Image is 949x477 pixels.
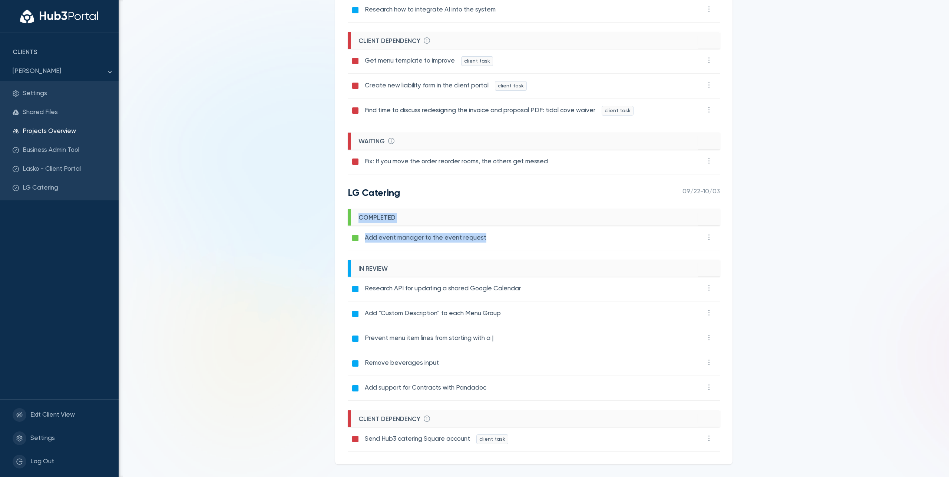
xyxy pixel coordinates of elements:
span: more [705,157,712,164]
span: Find time to discuss redesigning the invoice and proposal PDF: tidal cove waiver [365,107,595,114]
span: client task [461,56,493,66]
button: more [702,53,716,69]
h4: LG Catering [348,187,400,200]
span: Lasko - Client Portal [23,164,106,174]
span: Research how to integrate AI into the system [365,7,496,13]
button: more [702,2,716,18]
span: check-circle [13,185,19,191]
span: waiting [358,137,385,147]
button: more [702,306,716,321]
span: Add support for Contracts with Pandadoc [365,385,486,391]
span: more [705,334,712,341]
span: Business Admin Tool [23,146,106,155]
span: Create new liability form in the client portal [365,83,489,89]
span: client task [602,106,634,116]
button: more [702,380,716,396]
span: info-circle [424,37,430,44]
span: logout [16,458,23,465]
button: more [702,431,716,447]
span: more [705,6,712,13]
a: Shared Files [23,109,58,116]
div: Hub3 [39,11,99,23]
span: more [705,284,712,291]
button: more [702,154,716,170]
span: in review [358,264,388,274]
span: Portal [67,11,99,23]
span: Fix: If you move the order reorder rooms, the others get messed [365,159,548,165]
span: Log Out [30,457,106,467]
span: client dependency [358,37,420,46]
span: more [705,309,712,316]
span: client dependency [358,415,420,424]
span: 09/22 - 10/03 [682,187,720,209]
span: Send Hub3 catering Square account [365,436,470,442]
span: more [705,435,712,442]
span: more [705,57,712,64]
span: LG Catering [23,183,106,193]
span: Remove beverages input [365,360,439,366]
span: check-circle [13,166,19,172]
button: more [702,103,716,119]
span: info-circle [424,416,430,422]
span: Settings [23,89,106,99]
span: Exit Client View [30,410,106,420]
span: more [705,81,712,89]
span: Add event manager to the event request [365,235,486,241]
span: Research API for updating a shared Google Calendar [365,286,521,292]
span: more [705,233,712,240]
button: more [702,230,716,246]
span: Get menu template to improve [365,58,455,64]
span: setting [16,435,23,441]
span: more [705,106,712,113]
button: more [702,331,716,346]
span: eye-invisible [16,412,23,418]
span: more [705,384,712,391]
button: more [702,281,716,297]
span: [PERSON_NAME] [13,67,106,76]
span: info-circle [388,138,394,144]
span: Settings [30,434,106,443]
span: Prevent menu item lines from starting with a | [365,335,493,341]
span: client task [495,81,527,91]
span: completed [358,213,396,223]
span: more [705,359,712,366]
button: more [702,356,716,371]
span: client task [476,434,508,444]
span: Add “Custom Description” to each Menu Group [365,310,501,317]
span: check-circle [13,147,19,153]
span: setting [13,90,19,97]
button: more [702,78,716,94]
span: Projects Overview [23,127,106,136]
